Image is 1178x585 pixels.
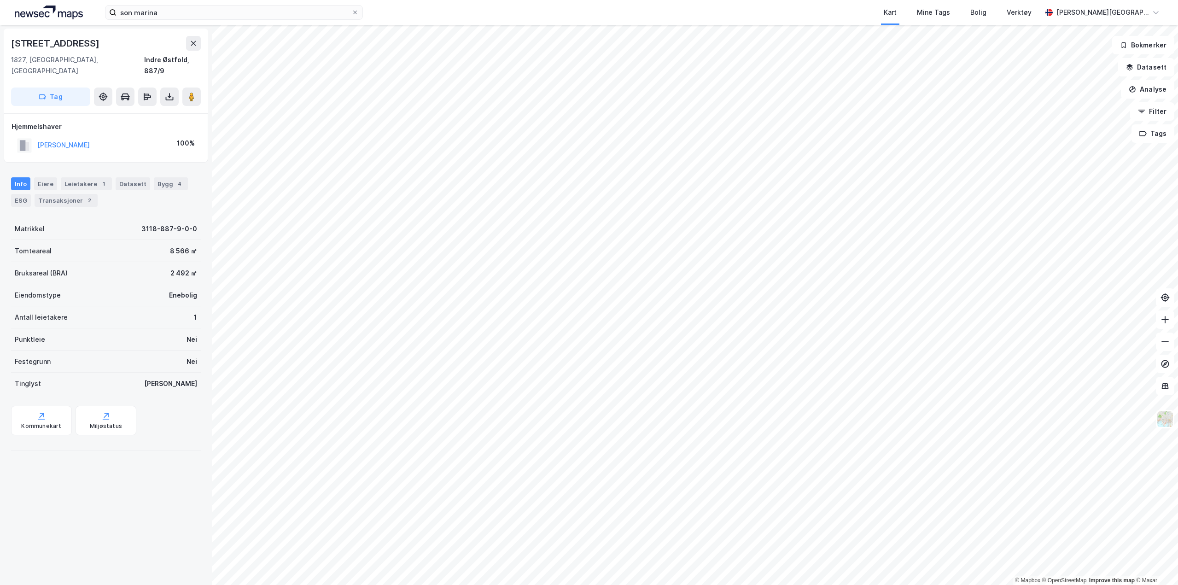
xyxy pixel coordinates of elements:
div: Tomteareal [15,246,52,257]
div: 2 492 ㎡ [170,268,197,279]
div: Leietakere [61,177,112,190]
button: Tags [1131,124,1174,143]
div: [PERSON_NAME] [144,378,197,389]
div: 1827, [GEOGRAPHIC_DATA], [GEOGRAPHIC_DATA] [11,54,144,76]
a: OpenStreetMap [1042,577,1087,584]
a: Improve this map [1089,577,1135,584]
div: Antall leietakere [15,312,68,323]
div: Kart [884,7,897,18]
div: Verktøy [1007,7,1032,18]
div: [PERSON_NAME][GEOGRAPHIC_DATA] [1056,7,1149,18]
div: Transaksjoner [35,194,98,207]
div: Bruksareal (BRA) [15,268,68,279]
div: Punktleie [15,334,45,345]
div: Bygg [154,177,188,190]
div: Kommunekart [21,422,61,430]
div: Eiendomstype [15,290,61,301]
div: Matrikkel [15,223,45,234]
iframe: Chat Widget [1132,541,1178,585]
div: Info [11,177,30,190]
div: Bolig [970,7,986,18]
div: [STREET_ADDRESS] [11,36,101,51]
div: Tinglyst [15,378,41,389]
button: Analyse [1121,80,1174,99]
button: Tag [11,88,90,106]
div: 2 [85,196,94,205]
button: Bokmerker [1112,36,1174,54]
div: 3118-887-9-0-0 [141,223,197,234]
img: Z [1156,410,1174,428]
div: 1 [99,179,108,188]
div: Nei [187,356,197,367]
div: Nei [187,334,197,345]
img: logo.a4113a55bc3d86da70a041830d287a7e.svg [15,6,83,19]
div: 100% [177,138,195,149]
div: Festegrunn [15,356,51,367]
div: Datasett [116,177,150,190]
a: Mapbox [1015,577,1040,584]
div: Indre Østfold, 887/9 [144,54,201,76]
div: 4 [175,179,184,188]
div: ESG [11,194,31,207]
input: Søk på adresse, matrikkel, gårdeiere, leietakere eller personer [117,6,351,19]
button: Filter [1130,102,1174,121]
div: Miljøstatus [90,422,122,430]
div: 1 [194,312,197,323]
div: 8 566 ㎡ [170,246,197,257]
div: Hjemmelshaver [12,121,200,132]
button: Datasett [1118,58,1174,76]
div: Enebolig [169,290,197,301]
div: Eiere [34,177,57,190]
div: Mine Tags [917,7,950,18]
